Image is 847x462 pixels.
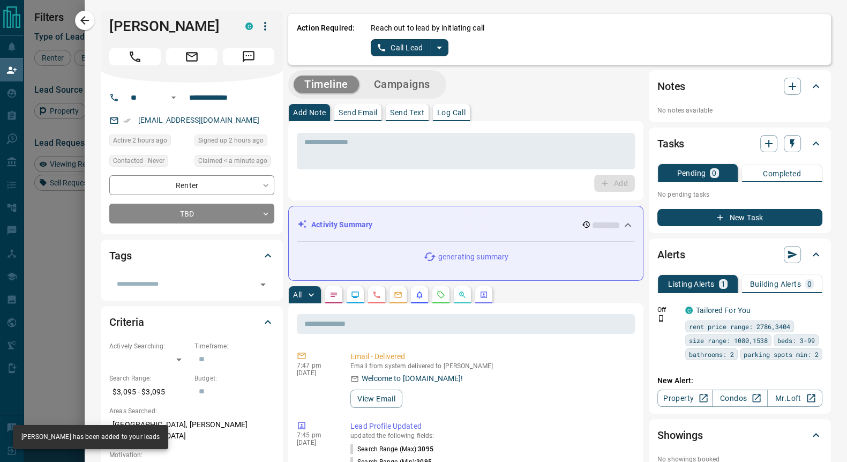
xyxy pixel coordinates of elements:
[109,243,274,269] div: Tags
[329,290,338,299] svg: Notes
[712,169,716,177] p: 0
[657,78,685,95] h2: Notes
[657,135,684,152] h2: Tasks
[297,215,634,235] div: Activity Summary
[297,369,334,377] p: [DATE]
[109,175,274,195] div: Renter
[390,109,424,116] p: Send Text
[297,439,334,446] p: [DATE]
[744,349,819,360] span: parking spots min: 2
[437,109,466,116] p: Log Call
[113,135,167,146] span: Active 2 hours ago
[657,427,703,444] h2: Showings
[362,373,463,384] p: Welcome to [DOMAIN_NAME]!
[657,106,822,115] p: No notes available
[767,390,822,407] a: Mr.Loft
[194,374,274,383] p: Budget:
[721,280,725,288] p: 1
[194,341,274,351] p: Timeframe:
[657,187,822,203] p: No pending tasks
[109,48,161,65] span: Call
[657,246,685,263] h2: Alerts
[712,390,767,407] a: Condos
[458,290,467,299] svg: Opportunities
[109,247,131,264] h2: Tags
[166,48,218,65] span: Email
[311,219,372,230] p: Activity Summary
[109,416,274,445] p: [GEOGRAPHIC_DATA], [PERSON_NAME][GEOGRAPHIC_DATA]
[297,431,334,439] p: 7:45 pm
[777,335,815,346] span: beds: 3-99
[109,314,144,331] h2: Criteria
[677,169,706,177] p: Pending
[293,291,302,299] p: All
[297,362,334,369] p: 7:47 pm
[350,444,433,454] p: Search Range (Max) :
[109,406,274,416] p: Areas Searched:
[350,351,631,362] p: Email - Delivered
[689,321,790,332] span: rent price range: 2786,3404
[689,335,768,346] span: size range: 1080,1538
[194,155,274,170] div: Tue Oct 14 2025
[109,135,189,150] div: Tue Oct 14 2025
[109,18,229,35] h1: [PERSON_NAME]
[293,109,326,116] p: Add Note
[657,390,713,407] a: Property
[109,374,189,383] p: Search Range:
[657,131,822,157] div: Tasks
[807,280,812,288] p: 0
[394,290,402,299] svg: Emails
[350,432,631,439] p: updated the following fields:
[415,290,424,299] svg: Listing Alerts
[350,421,631,432] p: Lead Profile Updated
[657,242,822,267] div: Alerts
[109,309,274,335] div: Criteria
[437,290,445,299] svg: Requests
[109,383,189,401] p: $3,095 - $3,095
[223,48,274,65] span: Message
[438,251,508,263] p: generating summary
[657,375,822,386] p: New Alert:
[256,277,271,292] button: Open
[689,349,734,360] span: bathrooms: 2
[479,290,488,299] svg: Agent Actions
[763,170,801,177] p: Completed
[657,315,665,322] svg: Push Notification Only
[113,155,164,166] span: Contacted - Never
[138,116,259,124] a: [EMAIL_ADDRESS][DOMAIN_NAME]
[297,23,355,56] p: Action Required:
[657,73,822,99] div: Notes
[109,450,274,460] p: Motivation:
[123,117,131,124] svg: Email Verified
[371,23,484,34] p: Reach out to lead by initiating call
[245,23,253,30] div: condos.ca
[194,135,274,150] div: Tue Oct 14 2025
[363,76,441,93] button: Campaigns
[371,39,448,56] div: split button
[657,305,679,315] p: Off
[109,204,274,223] div: TBD
[351,290,359,299] svg: Lead Browsing Activity
[750,280,801,288] p: Building Alerts
[685,307,693,314] div: condos.ca
[657,209,822,226] button: New Task
[418,445,433,453] span: 3095
[350,390,402,408] button: View Email
[372,290,381,299] svg: Calls
[109,341,189,351] p: Actively Searching:
[371,39,430,56] button: Call Lead
[198,155,267,166] span: Claimed < a minute ago
[167,91,180,104] button: Open
[294,76,359,93] button: Timeline
[198,135,264,146] span: Signed up 2 hours ago
[657,422,822,448] div: Showings
[339,109,377,116] p: Send Email
[668,280,715,288] p: Listing Alerts
[696,306,751,315] a: Tailored For You
[350,362,631,370] p: Email from system delivered to [PERSON_NAME]
[21,428,160,446] div: [PERSON_NAME] has been added to your leads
